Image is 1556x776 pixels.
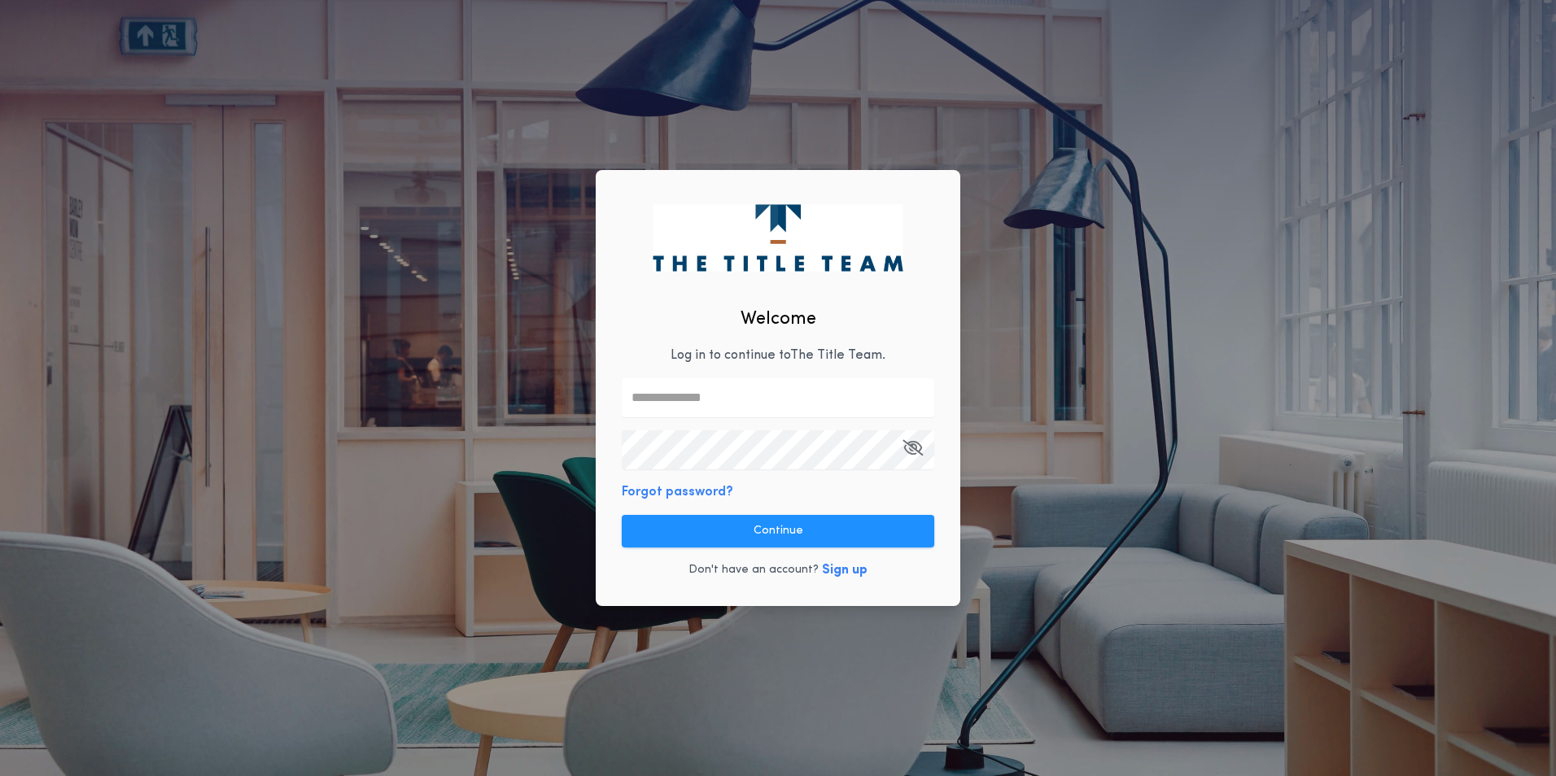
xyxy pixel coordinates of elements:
[622,482,733,502] button: Forgot password?
[903,430,923,469] button: Open Keeper Popup
[688,562,819,578] p: Don't have an account?
[653,204,903,271] img: logo
[671,346,885,365] p: Log in to continue to The Title Team .
[741,306,816,333] h2: Welcome
[622,515,934,547] button: Continue
[822,560,868,580] button: Sign up
[622,430,934,469] input: Open Keeper Popup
